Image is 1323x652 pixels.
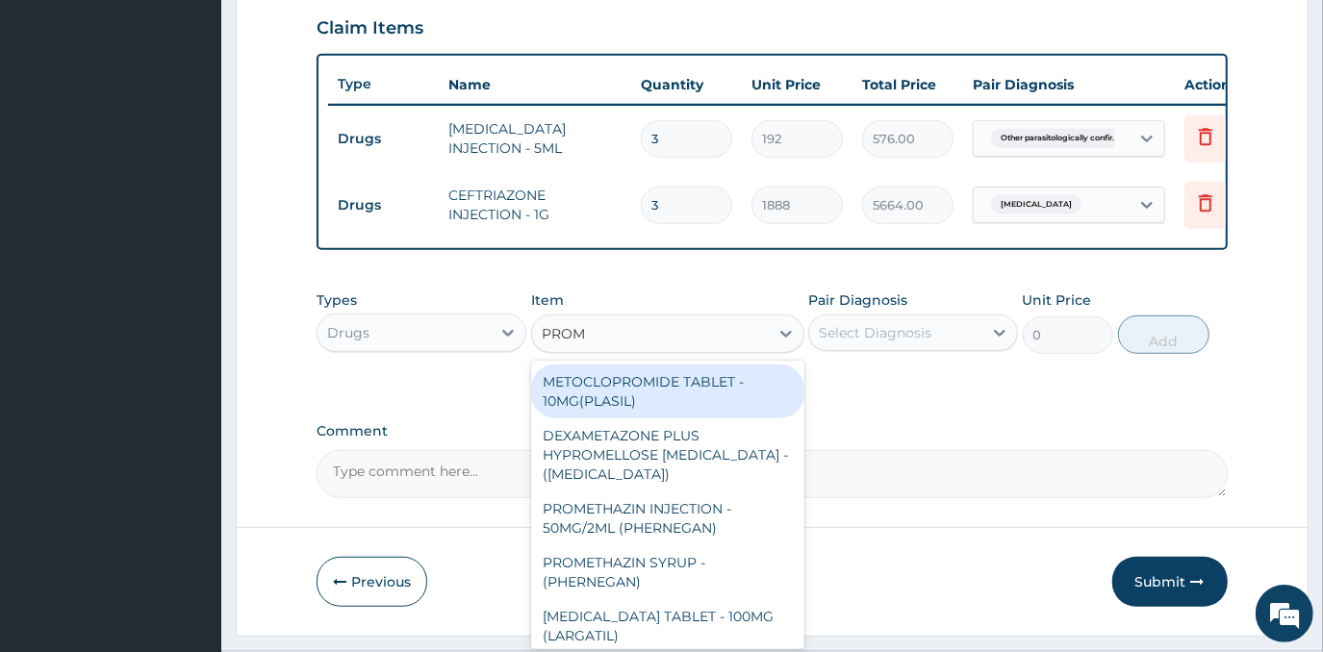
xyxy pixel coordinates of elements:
[439,110,631,167] td: [MEDICAL_DATA] INJECTION - 5ML
[36,96,78,144] img: d_794563401_company_1708531726252_794563401
[328,121,439,157] td: Drugs
[531,418,804,491] div: DEXAMETAZONE PLUS HYPROMELLOSE [MEDICAL_DATA] - ([MEDICAL_DATA])
[439,65,631,104] th: Name
[328,188,439,223] td: Drugs
[531,364,804,418] div: METOCLOPROMIDE TABLET - 10MG(PLASIL)
[1112,557,1228,607] button: Submit
[963,65,1175,104] th: Pair Diagnosis
[1175,65,1271,104] th: Actions
[531,545,804,599] div: PROMETHAZIN SYRUP - (PHERNEGAN)
[991,195,1081,214] span: [MEDICAL_DATA]
[631,65,742,104] th: Quantity
[112,200,266,394] span: We're online!
[317,557,427,607] button: Previous
[327,323,369,342] div: Drugs
[316,10,362,56] div: Minimize live chat window
[808,290,907,310] label: Pair Diagnosis
[852,65,963,104] th: Total Price
[1023,290,1092,310] label: Unit Price
[317,423,1227,439] label: Comment
[328,66,439,102] th: Type
[10,441,367,509] textarea: Type your message and hit 'Enter'
[742,65,852,104] th: Unit Price
[819,323,931,342] div: Select Diagnosis
[531,491,804,545] div: PROMETHAZIN INJECTION - 50MG/2ML (PHERNEGAN)
[531,290,564,310] label: Item
[1118,315,1209,354] button: Add
[991,129,1128,148] span: Other parasitologically confir...
[317,292,357,309] label: Types
[439,176,631,234] td: CEFTRIAZONE INJECTION - 1G
[100,108,323,133] div: Chat with us now
[317,18,423,39] h3: Claim Items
